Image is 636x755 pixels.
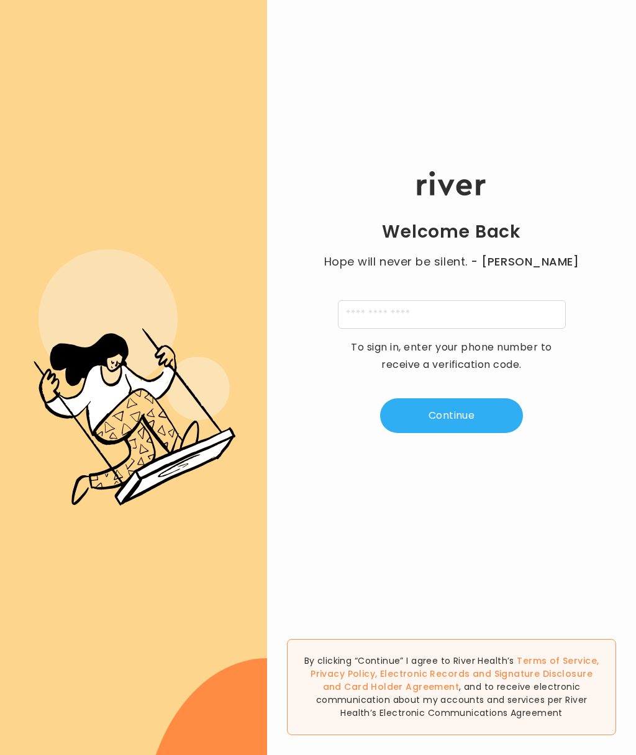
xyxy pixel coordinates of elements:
[287,639,616,735] div: By clicking “Continue” I agree to River Health’s
[311,654,599,693] span: , , and
[343,339,560,373] p: To sign in, enter your phone number to receive a verification code.
[316,681,588,719] span: , and to receive electronic communication about my accounts and services per River Health’s Elect...
[312,253,591,270] p: Hope will never be silent.
[380,398,523,433] button: Continue
[382,221,521,243] h1: Welcome Back
[380,668,593,680] a: Electronic Records and Signature Disclosure
[344,681,459,693] a: Card Holder Agreement
[471,253,579,270] span: - [PERSON_NAME]
[517,654,597,667] a: Terms of Service
[311,668,375,680] a: Privacy Policy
